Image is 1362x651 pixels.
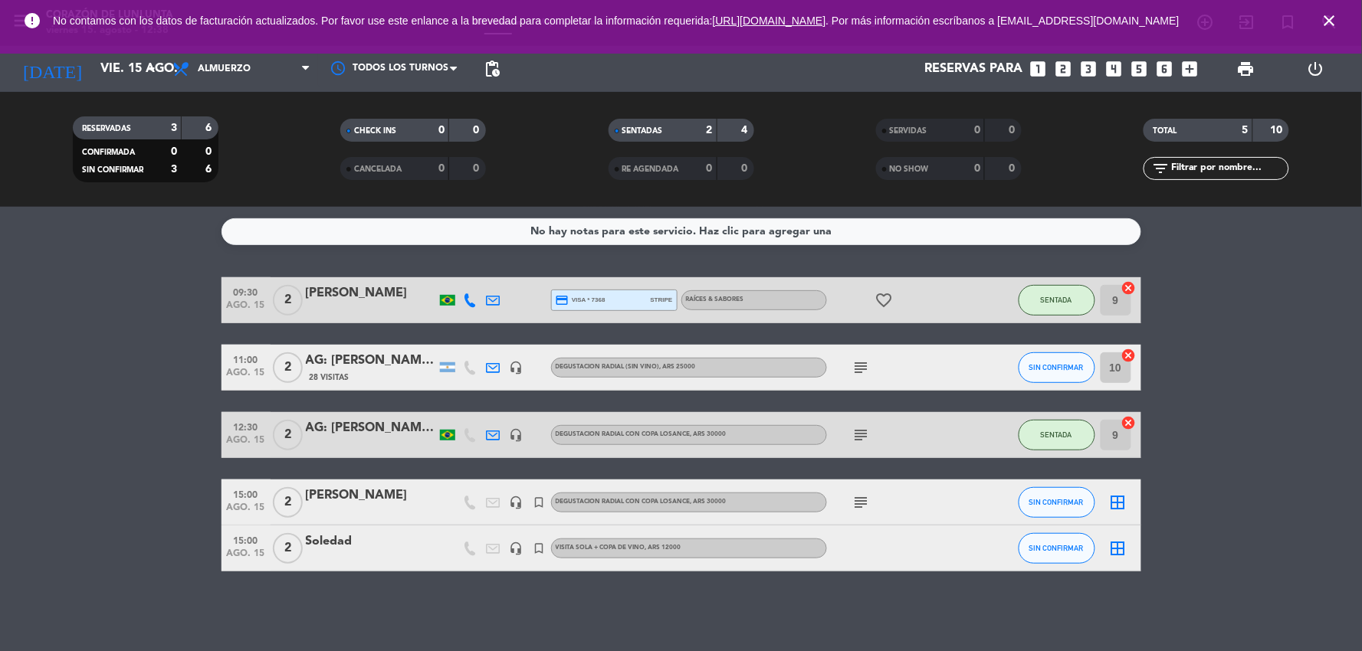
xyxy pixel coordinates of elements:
[660,364,696,370] span: , ARS 25000
[1121,348,1137,363] i: cancel
[713,15,826,27] a: [URL][DOMAIN_NAME]
[1151,159,1170,178] i: filter_list
[651,295,673,305] span: stripe
[1180,59,1200,79] i: add_box
[691,499,727,505] span: , ARS 30000
[1079,59,1099,79] i: looks_3
[227,548,265,566] span: ago. 15
[354,127,396,135] span: CHECK INS
[273,285,303,316] span: 2
[23,11,41,30] i: error
[707,163,713,174] strong: 0
[826,15,1180,27] a: . Por más información escríbanos a [EMAIL_ADDRESS][DOMAIN_NAME]
[227,485,265,502] span: 15:00
[273,420,303,450] span: 2
[1109,493,1127,512] i: border_all
[741,125,750,136] strong: 4
[707,125,713,136] strong: 2
[510,361,523,375] i: headset_mic
[741,163,750,174] strong: 0
[556,431,727,437] span: DEGUSTACION RADIAL CON COPA LOSANCE
[556,499,727,505] span: DEGUSTACION RADIAL CON COPA LOSANCE
[974,125,980,136] strong: 0
[1019,420,1095,450] button: SENTADA
[198,64,251,74] span: Almuerzo
[1029,363,1084,371] span: SIN CONFIRMAR
[1130,59,1150,79] i: looks_5
[686,296,744,303] span: RAÍCES & SABORES
[1121,415,1137,430] i: cancel
[474,163,483,174] strong: 0
[82,149,135,156] span: CONFIRMADA
[205,146,215,157] strong: 0
[1054,59,1074,79] i: looks_two
[1029,59,1049,79] i: looks_one
[143,60,161,78] i: arrow_drop_down
[622,165,679,173] span: RE AGENDADA
[556,545,681,551] span: VISITA SOLA + COPA DE VINO
[852,426,871,444] i: subject
[227,435,265,453] span: ago. 15
[227,300,265,318] span: ago. 15
[171,146,177,157] strong: 0
[1281,46,1351,92] div: LOG OUT
[510,541,523,555] i: headset_mic
[533,496,546,509] i: turned_in_not
[1019,285,1095,316] button: SENTADA
[306,351,436,371] div: AG: [PERSON_NAME] x2 / DICAS
[645,545,681,551] span: , ARS 12000
[1306,60,1324,78] i: power_settings_new
[1009,125,1018,136] strong: 0
[273,352,303,383] span: 2
[1009,163,1018,174] strong: 0
[171,164,177,175] strong: 3
[474,125,483,136] strong: 0
[82,166,143,174] span: SIN CONFIRMAR
[227,283,265,300] span: 09:30
[510,428,523,442] i: headset_mic
[556,293,569,307] i: credit_card
[510,496,523,509] i: headset_mic
[273,487,303,518] span: 2
[354,165,402,173] span: CANCELADA
[1236,60,1255,78] span: print
[205,123,215,133] strong: 6
[1029,544,1084,552] span: SIN CONFIRMAR
[1153,127,1177,135] span: TOTAL
[890,127,927,135] span: SERVIDAS
[852,358,871,377] i: subject
[82,125,131,132] span: RESERVADAS
[622,127,663,135] span: SENTADAS
[1019,533,1095,564] button: SIN CONFIRMAR
[1019,487,1095,518] button: SIN CONFIRMAR
[556,364,696,370] span: DEGUSTACION RADIAL (SIN VINO)
[1170,160,1288,177] input: Filtrar por nombre...
[483,60,501,78] span: pending_actions
[1121,280,1137,296] i: cancel
[171,123,177,133] strong: 3
[11,52,93,86] i: [DATE]
[205,164,215,175] strong: 6
[227,368,265,385] span: ago. 15
[1155,59,1175,79] i: looks_6
[306,418,436,438] div: AG: [PERSON_NAME] x2 / ALMATRIP
[1104,59,1124,79] i: looks_4
[438,125,445,136] strong: 0
[890,165,929,173] span: NO SHOW
[691,431,727,437] span: , ARS 30000
[1041,296,1072,304] span: SENTADA
[1109,539,1127,558] i: border_all
[227,417,265,435] span: 12:30
[227,502,265,520] span: ago. 15
[875,291,894,309] i: favorite_border
[974,163,980,174] strong: 0
[306,486,436,505] div: [PERSON_NAME]
[227,531,265,548] span: 15:00
[306,532,436,551] div: Soledad
[1242,125,1249,136] strong: 5
[556,293,606,307] span: visa * 7368
[852,493,871,512] i: subject
[533,541,546,555] i: turned_in_not
[1271,125,1286,136] strong: 10
[438,163,445,174] strong: 0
